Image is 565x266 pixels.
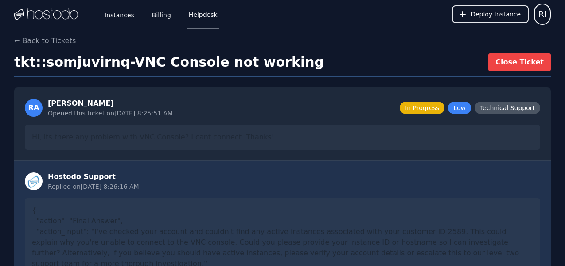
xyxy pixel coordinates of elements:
button: Deploy Instance [452,5,529,23]
span: Technical Support [475,102,540,114]
img: Logo [14,8,78,21]
div: [PERSON_NAME] [48,98,173,109]
div: Replied on [DATE] 8:26:16 AM [48,182,139,191]
img: Staff [25,172,43,190]
div: RA [25,99,43,117]
button: ← Back to Tickets [14,36,76,46]
span: RI [538,8,546,20]
div: Hostodo Support [48,171,139,182]
div: Hi, its there any problem with VNC Console? I cant connect. Thanks! [25,125,540,150]
span: Deploy Instance [471,10,521,19]
div: Opened this ticket on [DATE] 8:25:51 AM [48,109,173,118]
span: In Progress [400,102,444,114]
button: Close Ticket [488,53,551,71]
button: User menu [534,4,551,25]
span: Low [448,102,471,114]
h1: tkt::somjuvirnq - VNC Console not working [14,54,324,70]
